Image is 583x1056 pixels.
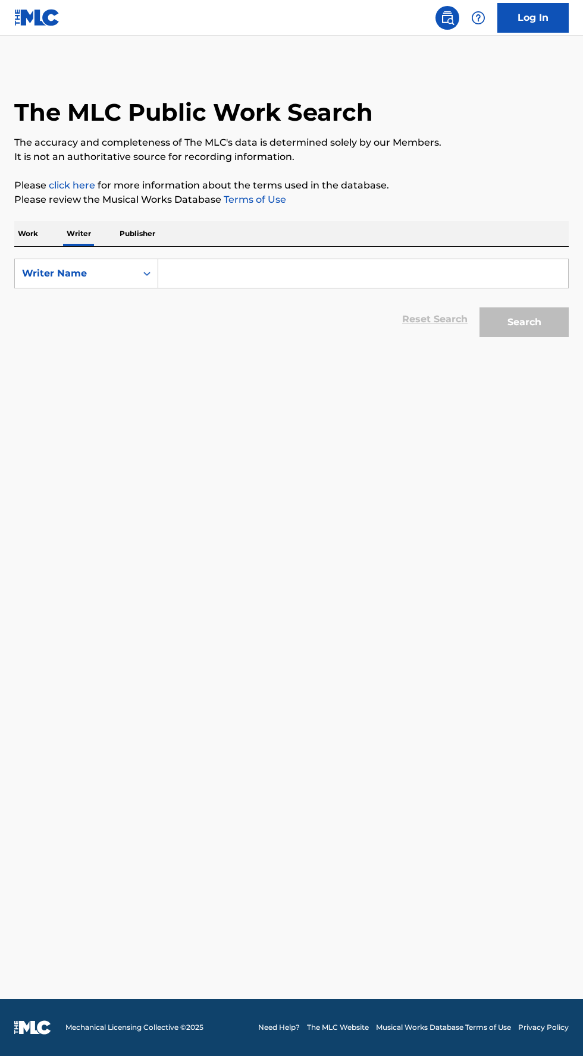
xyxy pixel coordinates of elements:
p: Please for more information about the terms used in the database. [14,178,569,193]
a: click here [49,180,95,191]
img: MLC Logo [14,9,60,26]
a: Public Search [435,6,459,30]
a: Musical Works Database Terms of Use [376,1022,511,1033]
form: Search Form [14,259,569,343]
img: help [471,11,485,25]
a: Terms of Use [221,194,286,205]
p: The accuracy and completeness of The MLC's data is determined solely by our Members. [14,136,569,150]
p: Please review the Musical Works Database [14,193,569,207]
div: Help [466,6,490,30]
h1: The MLC Public Work Search [14,98,373,127]
p: Publisher [116,221,159,246]
p: Writer [63,221,95,246]
span: Mechanical Licensing Collective © 2025 [65,1022,203,1033]
a: Log In [497,3,569,33]
a: The MLC Website [307,1022,369,1033]
p: It is not an authoritative source for recording information. [14,150,569,164]
img: logo [14,1020,51,1035]
a: Privacy Policy [518,1022,569,1033]
div: Writer Name [22,266,129,281]
p: Work [14,221,42,246]
img: search [440,11,455,25]
a: Need Help? [258,1022,300,1033]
